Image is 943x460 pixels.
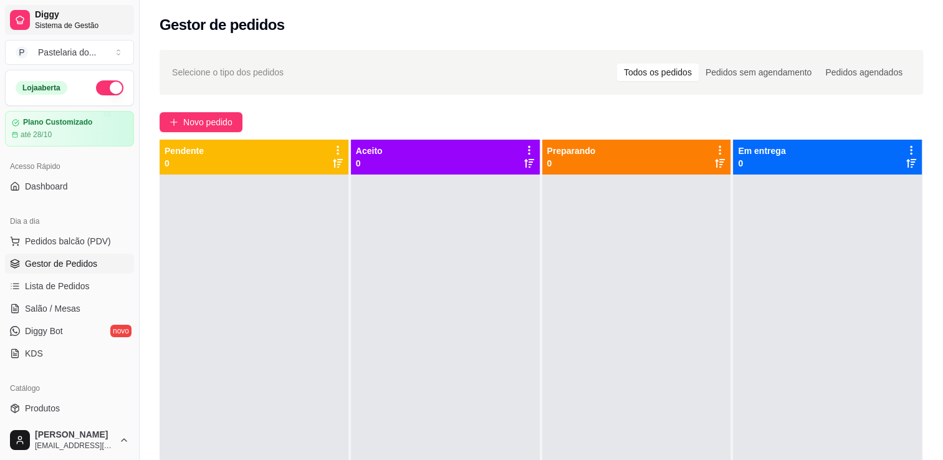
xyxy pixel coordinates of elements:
a: Produtos [5,398,134,418]
div: Pedidos sem agendamento [699,64,818,81]
span: Salão / Mesas [25,302,80,315]
span: [PERSON_NAME] [35,429,114,441]
span: Produtos [25,402,60,414]
button: Alterar Status [96,80,123,95]
p: Em entrega [738,145,785,157]
span: Pedidos balcão (PDV) [25,235,111,247]
span: Gestor de Pedidos [25,257,97,270]
a: Dashboard [5,176,134,196]
p: 0 [165,157,204,170]
article: até 28/10 [21,130,52,140]
a: DiggySistema de Gestão [5,5,134,35]
button: Pedidos balcão (PDV) [5,231,134,251]
a: Plano Customizadoaté 28/10 [5,111,134,146]
div: Dia a dia [5,211,134,231]
h2: Gestor de pedidos [160,15,285,35]
p: 0 [356,157,383,170]
span: Diggy Bot [25,325,63,337]
span: Dashboard [25,180,68,193]
span: Sistema de Gestão [35,21,129,31]
div: Catálogo [5,378,134,398]
div: Loja aberta [16,81,67,95]
button: Novo pedido [160,112,242,132]
div: Acesso Rápido [5,156,134,176]
span: Novo pedido [183,115,232,129]
article: Plano Customizado [23,118,92,127]
span: Lista de Pedidos [25,280,90,292]
span: P [16,46,28,59]
div: Todos os pedidos [617,64,699,81]
span: Diggy [35,9,129,21]
a: KDS [5,343,134,363]
a: Diggy Botnovo [5,321,134,341]
p: Preparando [547,145,596,157]
span: [EMAIL_ADDRESS][DOMAIN_NAME] [35,441,114,451]
p: 0 [547,157,596,170]
div: Pastelaria do ... [38,46,96,59]
a: Gestor de Pedidos [5,254,134,274]
a: Lista de Pedidos [5,276,134,296]
p: Aceito [356,145,383,157]
p: 0 [738,157,785,170]
span: Selecione o tipo dos pedidos [172,65,284,79]
a: Salão / Mesas [5,299,134,319]
p: Pendente [165,145,204,157]
div: Pedidos agendados [818,64,909,81]
button: [PERSON_NAME][EMAIL_ADDRESS][DOMAIN_NAME] [5,425,134,455]
span: plus [170,118,178,127]
button: Select a team [5,40,134,65]
span: KDS [25,347,43,360]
